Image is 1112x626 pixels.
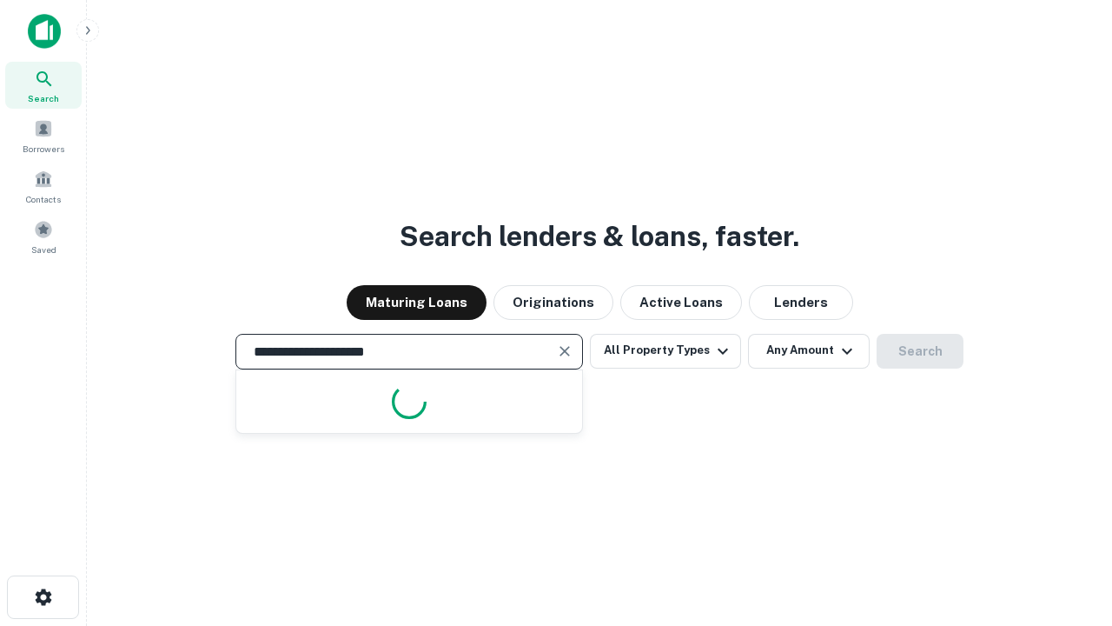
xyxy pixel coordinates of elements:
[748,334,870,369] button: Any Amount
[590,334,741,369] button: All Property Types
[1025,487,1112,570] iframe: Chat Widget
[23,142,64,156] span: Borrowers
[400,216,799,257] h3: Search lenders & loans, faster.
[5,163,82,210] a: Contacts
[5,213,82,260] a: Saved
[26,192,61,206] span: Contacts
[749,285,853,320] button: Lenders
[31,243,56,256] span: Saved
[347,285,486,320] button: Maturing Loans
[28,91,59,105] span: Search
[5,112,82,159] a: Borrowers
[620,285,742,320] button: Active Loans
[5,62,82,109] a: Search
[28,14,61,49] img: capitalize-icon.png
[493,285,613,320] button: Originations
[553,339,577,363] button: Clear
